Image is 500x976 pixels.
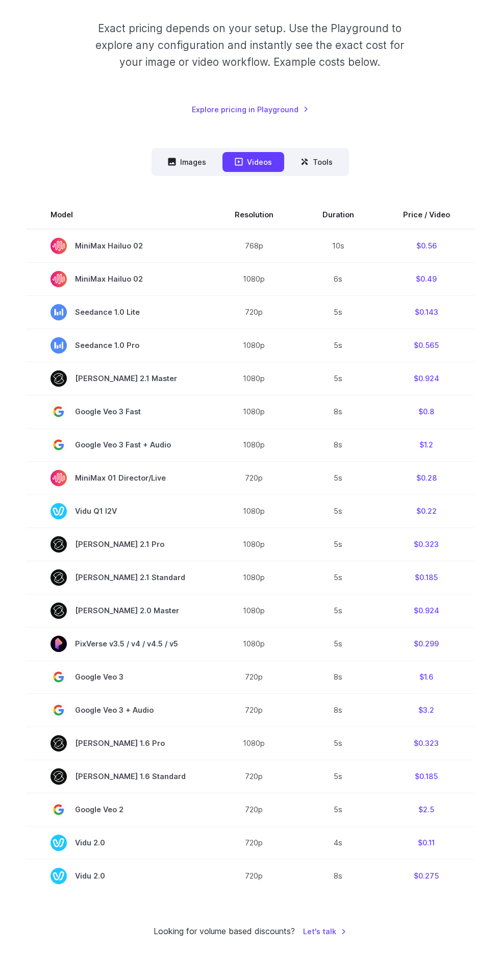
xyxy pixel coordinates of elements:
td: $0.56 [379,229,474,263]
td: 720p [210,295,298,329]
td: 5s [298,727,379,760]
td: $0.143 [379,295,474,329]
td: 5s [298,594,379,627]
span: Google Veo 3 + Audio [51,702,186,718]
a: Let's talk [303,925,346,937]
td: 5s [298,760,379,793]
button: Images [156,152,218,172]
td: 8s [298,693,379,727]
td: 5s [298,627,379,660]
th: Resolution [210,201,298,229]
span: Seedance 1.0 Lite [51,304,186,320]
span: Google Veo 3 [51,669,186,685]
span: Vidu 2.0 [51,835,186,851]
td: 720p [210,826,298,859]
td: $0.323 [379,727,474,760]
td: $1.2 [379,428,474,461]
td: 8s [298,395,379,428]
td: 768p [210,229,298,263]
td: $0.275 [379,859,474,892]
small: Looking for volume based discounts? [154,925,295,938]
td: 720p [210,760,298,793]
span: Seedance 1.0 Pro [51,337,186,354]
span: Google Veo 3 Fast + Audio [51,437,186,453]
td: 1080p [210,428,298,461]
td: 720p [210,793,298,826]
td: $0.323 [379,528,474,561]
td: 5s [298,528,379,561]
td: $0.22 [379,494,474,528]
td: $0.924 [379,594,474,627]
span: [PERSON_NAME] 2.1 Master [51,370,186,387]
button: Tools [288,152,345,172]
td: 1080p [210,395,298,428]
td: 5s [298,494,379,528]
span: PixVerse v3.5 / v4 / v4.5 / v5 [51,636,186,652]
td: 5s [298,793,379,826]
td: 5s [298,461,379,494]
th: Model [26,201,210,229]
td: 1080p [210,262,298,295]
td: 5s [298,295,379,329]
td: $0.565 [379,329,474,362]
td: 720p [210,461,298,494]
td: 1080p [210,627,298,660]
td: 4s [298,826,379,859]
td: 5s [298,329,379,362]
span: Google Veo 3 Fast [51,404,186,420]
td: $0.8 [379,395,474,428]
td: 1080p [210,561,298,594]
a: Explore pricing in Playground [192,104,309,115]
span: Vidu 2.0 [51,868,186,884]
button: Videos [222,152,284,172]
td: $2.5 [379,793,474,826]
td: $0.49 [379,262,474,295]
td: 10s [298,229,379,263]
span: MiniMax 01 Director/Live [51,470,186,486]
td: 720p [210,660,298,693]
td: $0.185 [379,561,474,594]
span: [PERSON_NAME] 1.6 Standard [51,768,186,785]
p: Exact pricing depends on your setup. Use the Playground to explore any configuration and instantl... [84,20,416,71]
span: Vidu Q1 I2V [51,503,186,519]
td: 5s [298,362,379,395]
td: 720p [210,859,298,892]
th: Price / Video [379,201,474,229]
span: [PERSON_NAME] 2.1 Standard [51,569,186,586]
span: [PERSON_NAME] 1.6 Pro [51,735,186,752]
span: [PERSON_NAME] 2.0 Master [51,603,186,619]
td: 1080p [210,329,298,362]
td: $0.185 [379,760,474,793]
td: 1080p [210,494,298,528]
td: 1080p [210,727,298,760]
td: 5s [298,561,379,594]
td: 8s [298,859,379,892]
td: $1.6 [379,660,474,693]
td: 6s [298,262,379,295]
td: 1080p [210,594,298,627]
span: [PERSON_NAME] 2.1 Pro [51,536,186,553]
span: MiniMax Hailuo 02 [51,271,186,287]
span: MiniMax Hailuo 02 [51,238,186,254]
td: $0.299 [379,627,474,660]
td: $3.2 [379,693,474,727]
td: 720p [210,693,298,727]
td: 1080p [210,362,298,395]
td: 1080p [210,528,298,561]
td: $0.11 [379,826,474,859]
td: 8s [298,428,379,461]
th: Duration [298,201,379,229]
td: $0.924 [379,362,474,395]
span: Google Veo 2 [51,802,186,818]
td: 8s [298,660,379,693]
td: $0.28 [379,461,474,494]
